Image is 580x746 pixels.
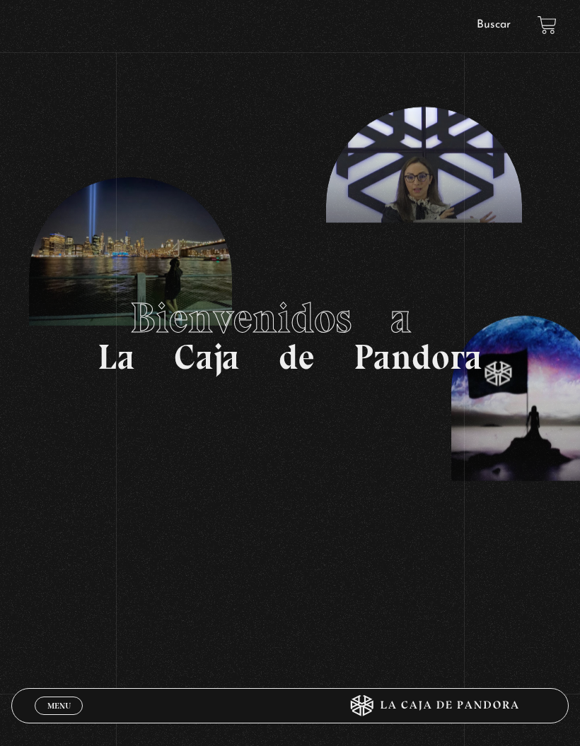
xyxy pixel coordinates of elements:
[538,16,557,35] a: View your shopping cart
[47,701,71,710] span: Menu
[130,292,451,343] span: Bienvenidos a
[477,19,511,30] a: Buscar
[98,297,482,374] h1: La Caja de Pandora
[42,714,76,723] span: Cerrar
